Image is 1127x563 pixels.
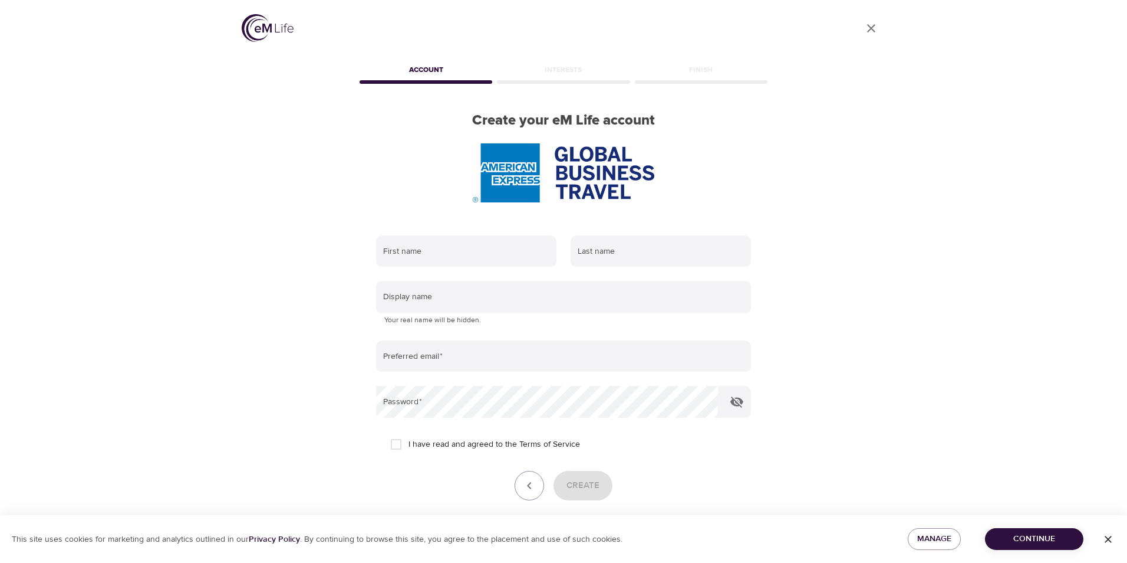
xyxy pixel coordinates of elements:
[917,532,951,546] span: Manage
[857,14,885,42] a: close
[408,438,580,451] span: I have read and agreed to the
[249,534,300,545] a: Privacy Policy
[985,528,1083,550] button: Continue
[519,438,580,451] a: Terms of Service
[384,315,743,326] p: Your real name will be hidden.
[473,143,654,202] img: AmEx%20GBT%20logo.png
[357,112,770,129] h2: Create your eM Life account
[908,528,961,550] button: Manage
[994,532,1074,546] span: Continue
[242,14,294,42] img: logo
